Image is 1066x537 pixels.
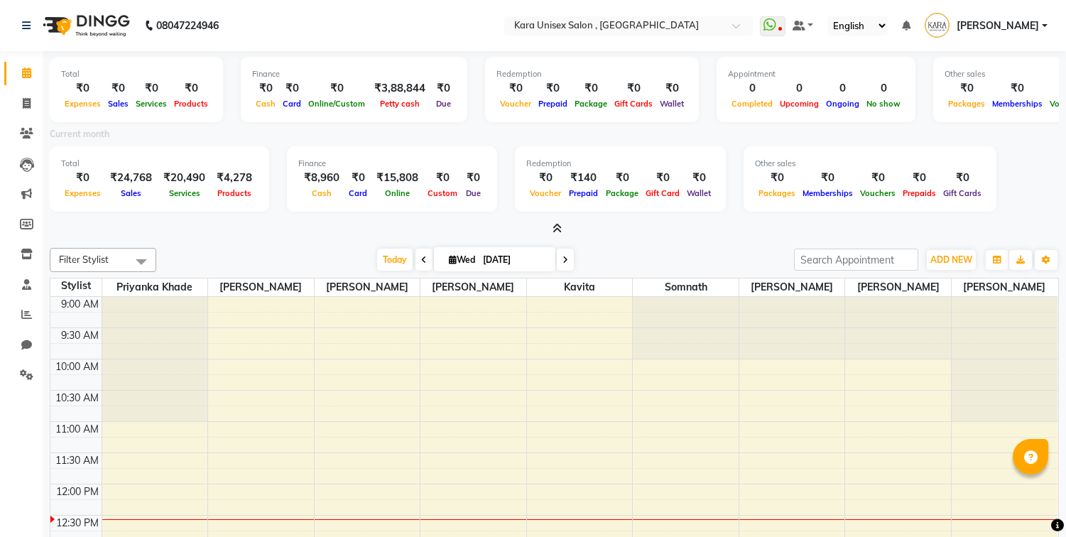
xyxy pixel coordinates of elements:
[53,516,102,531] div: 12:30 PM
[989,80,1046,97] div: ₹0
[989,99,1046,109] span: Memberships
[132,80,170,97] div: ₹0
[602,170,642,186] div: ₹0
[952,278,1057,296] span: [PERSON_NAME]
[252,99,279,109] span: Cash
[496,68,687,80] div: Redemption
[61,99,104,109] span: Expenses
[376,99,423,109] span: Petty cash
[856,170,899,186] div: ₹0
[927,250,976,270] button: ADD NEW
[899,170,940,186] div: ₹0
[345,188,371,198] span: Card
[945,80,989,97] div: ₹0
[940,188,985,198] span: Gift Cards
[822,99,863,109] span: Ongoing
[158,170,211,186] div: ₹20,490
[279,99,305,109] span: Card
[1006,480,1052,523] iframe: chat widget
[315,278,420,296] span: [PERSON_NAME]
[104,99,132,109] span: Sales
[61,158,258,170] div: Total
[856,188,899,198] span: Vouchers
[526,170,565,186] div: ₹0
[940,170,985,186] div: ₹0
[526,188,565,198] span: Voucher
[794,249,918,271] input: Search Appointment
[59,254,109,265] span: Filter Stylist
[58,328,102,343] div: 9:30 AM
[957,18,1039,33] span: [PERSON_NAME]
[845,278,951,296] span: [PERSON_NAME]
[863,99,904,109] span: No show
[53,391,102,406] div: 10:30 AM
[53,453,102,468] div: 11:30 AM
[53,484,102,499] div: 12:00 PM
[776,99,822,109] span: Upcoming
[308,188,335,198] span: Cash
[462,188,484,198] span: Due
[527,278,633,296] span: Kavita
[656,99,687,109] span: Wallet
[104,80,132,97] div: ₹0
[728,68,904,80] div: Appointment
[50,278,102,293] div: Stylist
[305,99,369,109] span: Online/Custom
[381,188,413,198] span: Online
[433,99,455,109] span: Due
[565,170,602,186] div: ₹140
[526,158,714,170] div: Redemption
[431,80,456,97] div: ₹0
[170,99,212,109] span: Products
[571,99,611,109] span: Package
[945,99,989,109] span: Packages
[565,188,602,198] span: Prepaid
[602,188,642,198] span: Package
[252,80,279,97] div: ₹0
[656,80,687,97] div: ₹0
[104,170,158,186] div: ₹24,768
[424,188,461,198] span: Custom
[535,80,571,97] div: ₹0
[535,99,571,109] span: Prepaid
[305,80,369,97] div: ₹0
[165,188,204,198] span: Services
[345,170,371,186] div: ₹0
[279,80,305,97] div: ₹0
[377,249,413,271] span: Today
[61,68,212,80] div: Total
[102,278,208,296] span: Priyanka khade
[863,80,904,97] div: 0
[461,170,486,186] div: ₹0
[53,359,102,374] div: 10:00 AM
[371,170,424,186] div: ₹15,808
[298,158,486,170] div: Finance
[925,13,950,38] img: Sapana
[496,99,535,109] span: Voucher
[479,249,550,271] input: 2025-09-03
[132,99,170,109] span: Services
[611,80,656,97] div: ₹0
[611,99,656,109] span: Gift Cards
[58,297,102,312] div: 9:00 AM
[642,188,683,198] span: Gift Card
[61,188,104,198] span: Expenses
[208,278,314,296] span: [PERSON_NAME]
[420,278,526,296] span: [PERSON_NAME]
[214,188,255,198] span: Products
[728,99,776,109] span: Completed
[117,188,145,198] span: Sales
[739,278,845,296] span: [PERSON_NAME]
[930,254,972,265] span: ADD NEW
[799,170,856,186] div: ₹0
[755,170,799,186] div: ₹0
[633,278,739,296] span: Somnath
[156,6,219,45] b: 08047224946
[776,80,822,97] div: 0
[496,80,535,97] div: ₹0
[211,170,258,186] div: ₹4,278
[642,170,683,186] div: ₹0
[899,188,940,198] span: Prepaids
[445,254,479,265] span: Wed
[728,80,776,97] div: 0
